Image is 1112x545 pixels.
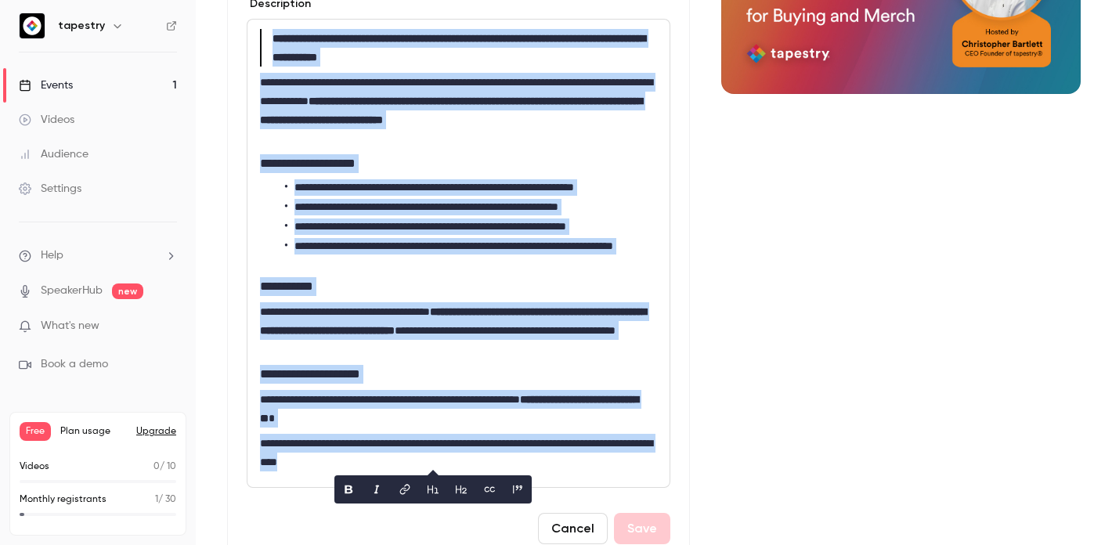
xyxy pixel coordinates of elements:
[336,477,361,502] button: bold
[153,462,160,471] span: 0
[112,283,143,299] span: new
[20,460,49,474] p: Videos
[60,425,127,438] span: Plan usage
[58,18,105,34] h6: tapestry
[20,422,51,441] span: Free
[364,477,389,502] button: italic
[505,477,530,502] button: blockquote
[41,318,99,334] span: What's new
[247,20,670,487] div: editor
[538,513,608,544] button: Cancel
[247,19,670,488] section: description
[153,460,176,474] p: / 10
[20,13,45,38] img: tapestry
[20,493,107,507] p: Monthly registrants
[392,477,417,502] button: link
[19,181,81,197] div: Settings
[19,78,73,93] div: Events
[155,495,158,504] span: 1
[41,283,103,299] a: SpeakerHub
[19,247,177,264] li: help-dropdown-opener
[136,425,176,438] button: Upgrade
[41,356,108,373] span: Book a demo
[19,146,88,162] div: Audience
[155,493,176,507] p: / 30
[19,112,74,128] div: Videos
[41,247,63,264] span: Help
